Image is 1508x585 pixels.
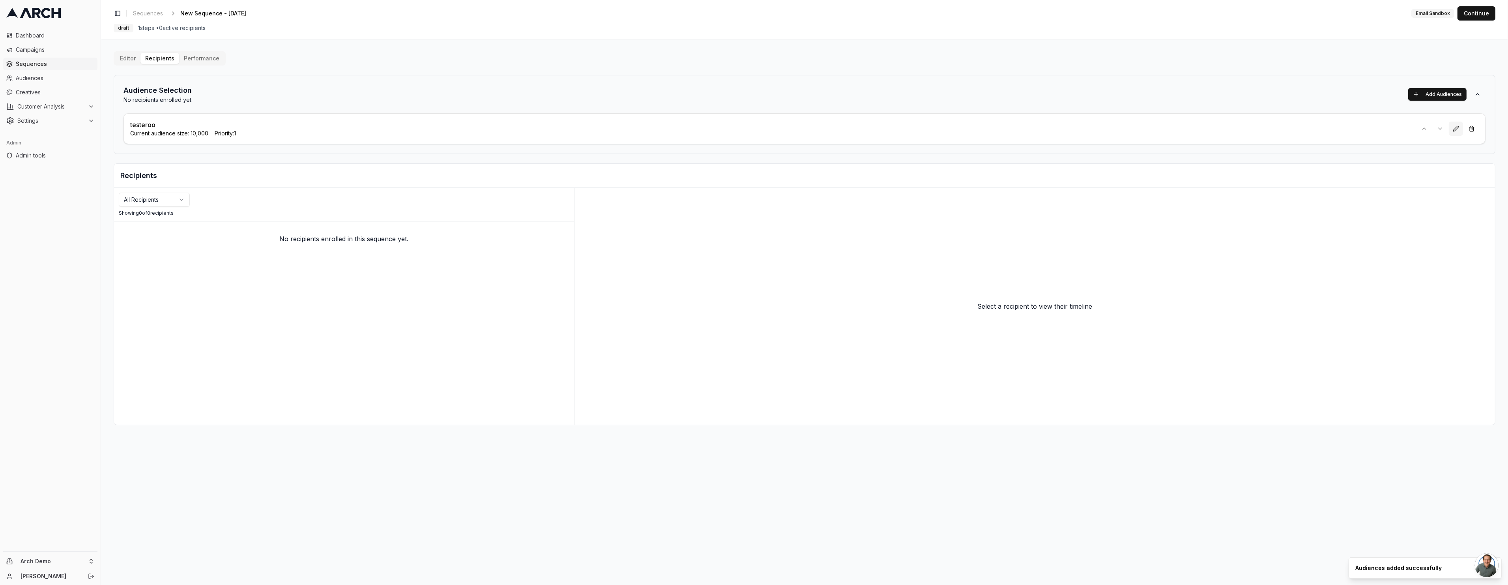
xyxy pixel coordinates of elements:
[120,170,1489,181] h2: Recipients
[17,103,85,111] span: Customer Analysis
[3,86,97,99] a: Creatives
[130,8,259,19] nav: breadcrumb
[138,24,206,32] span: 1 steps • 0 active recipients
[16,46,94,54] span: Campaigns
[3,72,97,84] a: Audiences
[130,8,166,19] a: Sequences
[21,572,79,580] a: [PERSON_NAME]
[215,129,236,137] span: Priority: 1
[16,32,94,39] span: Dashboard
[179,53,224,64] button: Performance
[3,58,97,70] a: Sequences
[114,24,133,32] div: draft
[574,188,1495,425] div: Select a recipient to view their timeline
[3,100,97,113] button: Customer Analysis
[3,29,97,42] a: Dashboard
[86,571,97,582] button: Log out
[119,210,569,216] div: Showing 0 of 0 recipients
[115,53,140,64] button: Editor
[114,221,574,256] div: No recipients enrolled in this sequence yet.
[1475,553,1499,577] div: Open chat
[123,96,192,104] p: No recipients enrolled yet
[1355,564,1442,572] div: Audiences added successfully
[1408,88,1467,101] button: Add Audiences
[3,555,97,568] button: Arch Demo
[133,9,163,17] span: Sequences
[16,60,94,68] span: Sequences
[130,120,155,129] p: testeroo
[1411,9,1454,18] div: Email Sandbox
[3,149,97,162] a: Admin tools
[1457,6,1495,21] button: Continue
[16,88,94,96] span: Creatives
[3,43,97,56] a: Campaigns
[16,152,94,159] span: Admin tools
[180,9,246,17] span: New Sequence - [DATE]
[16,74,94,82] span: Audiences
[3,137,97,149] div: Admin
[17,117,85,125] span: Settings
[21,558,85,565] span: Arch Demo
[3,114,97,127] button: Settings
[140,53,179,64] button: Recipients
[123,85,192,96] h2: Audience Selection
[130,129,208,137] span: Current audience size: 10,000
